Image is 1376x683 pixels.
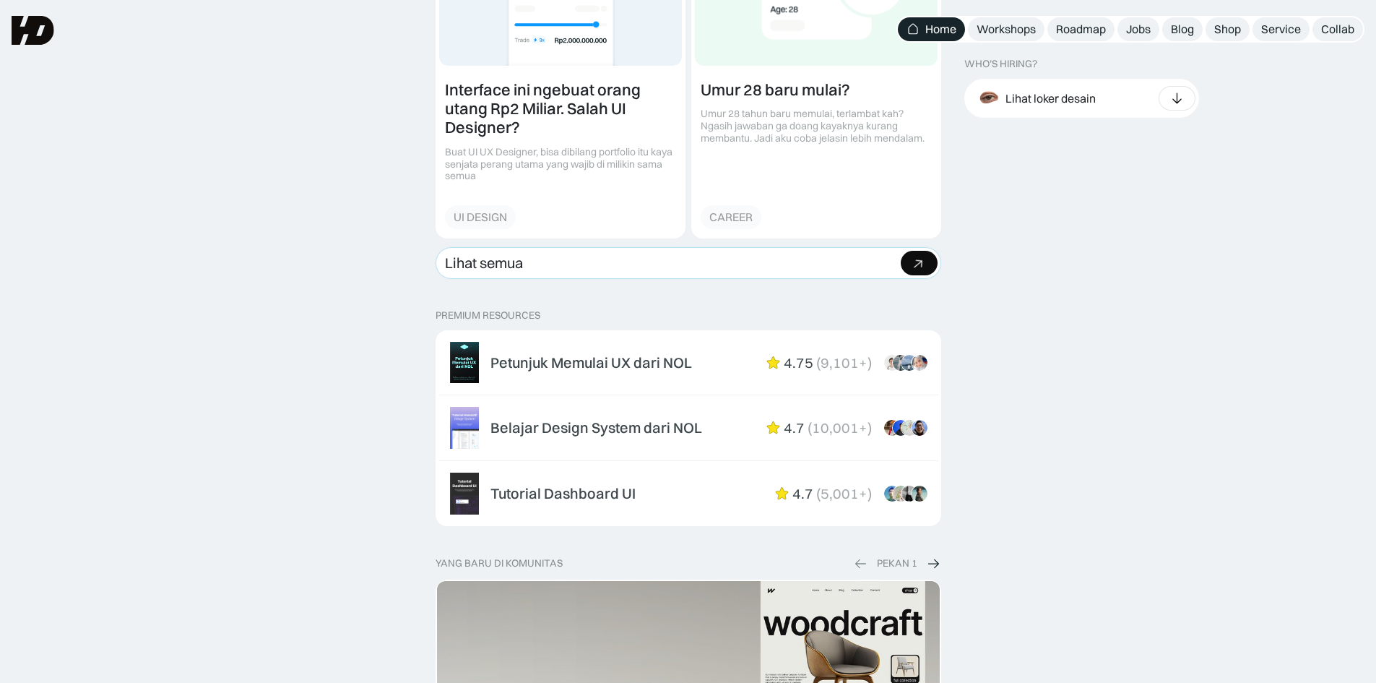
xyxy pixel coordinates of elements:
div: Belajar Design System dari NOL [490,419,702,437]
div: Blog [1171,22,1194,37]
div: Lihat loker desain [1005,90,1096,106]
a: Shop [1206,17,1250,41]
div: ( [816,354,821,371]
div: Petunjuk Memulai UX dari NOL [490,354,692,371]
div: Jobs [1126,22,1151,37]
a: Lihat semua [436,247,941,279]
a: Belajar Design System dari NOL4.7(10,001+) [438,398,938,458]
a: Petunjuk Memulai UX dari NOL4.75(9,101+) [438,333,938,392]
div: Collab [1321,22,1354,37]
div: ) [867,354,872,371]
div: Lihat semua [445,254,523,272]
div: 10,001+ [812,419,867,437]
a: Roadmap [1047,17,1115,41]
a: Jobs [1117,17,1159,41]
div: Roadmap [1056,22,1106,37]
p: PREMIUM RESOURCES [436,309,941,322]
div: ( [808,419,812,437]
div: 4.75 [784,354,813,371]
a: Workshops [968,17,1044,41]
div: Shop [1214,22,1241,37]
div: 5,001+ [821,485,867,502]
div: yang baru di komunitas [436,557,563,570]
div: Tutorial Dashboard UI [490,485,636,502]
div: PEKAN 1 [877,557,917,570]
a: Collab [1312,17,1363,41]
div: 9,101+ [821,354,867,371]
div: 4.7 [784,419,805,437]
div: ) [867,419,872,437]
a: Service [1252,17,1310,41]
div: ( [816,485,821,502]
div: 4.7 [792,485,813,502]
div: Service [1261,22,1301,37]
div: ) [867,485,872,502]
div: WHO’S HIRING? [964,58,1037,70]
a: Blog [1162,17,1203,41]
div: Workshops [977,22,1036,37]
a: Home [898,17,965,41]
div: Home [925,22,956,37]
a: Tutorial Dashboard UI4.7(5,001+) [438,464,938,523]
